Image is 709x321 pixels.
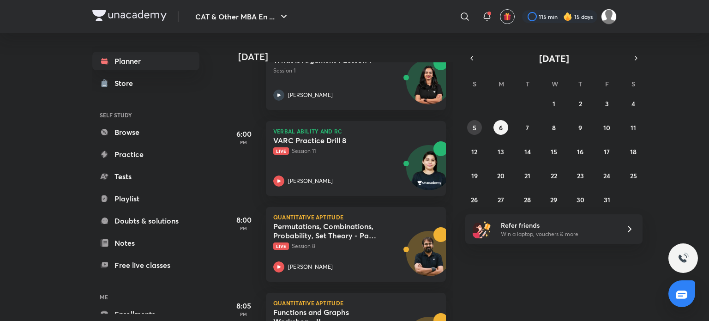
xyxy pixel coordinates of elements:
h6: Refer friends [501,220,614,230]
button: October 8, 2025 [547,120,561,135]
p: PM [225,225,262,231]
abbr: Friday [605,79,609,88]
button: October 6, 2025 [493,120,508,135]
p: PM [225,139,262,145]
p: Verbal Ability and RC [273,128,439,134]
p: PM [225,311,262,317]
a: Planner [92,52,199,70]
abbr: October 3, 2025 [605,99,609,108]
h5: Permutations, Combinations, Probability, Set Theory - Part 8 [273,222,388,240]
p: [PERSON_NAME] [288,263,333,271]
button: October 5, 2025 [467,120,482,135]
a: Browse [92,123,199,141]
abbr: October 16, 2025 [577,147,583,156]
button: October 13, 2025 [493,144,508,159]
abbr: October 20, 2025 [497,171,505,180]
img: Avatar [407,64,451,109]
abbr: October 27, 2025 [498,195,504,204]
h4: [DATE] [238,51,455,62]
abbr: Wednesday [552,79,558,88]
button: October 30, 2025 [573,192,588,207]
abbr: October 10, 2025 [603,123,610,132]
div: Store [114,78,138,89]
p: Session 11 [273,147,418,155]
button: October 27, 2025 [493,192,508,207]
abbr: Sunday [473,79,476,88]
img: Company Logo [92,10,167,21]
button: October 9, 2025 [573,120,588,135]
abbr: October 6, 2025 [499,123,503,132]
button: avatar [500,9,515,24]
button: October 3, 2025 [600,96,614,111]
span: Live [273,147,289,155]
p: [PERSON_NAME] [288,177,333,185]
abbr: October 28, 2025 [524,195,531,204]
abbr: October 7, 2025 [526,123,529,132]
abbr: October 15, 2025 [551,147,557,156]
img: ttu [678,253,689,264]
abbr: October 4, 2025 [631,99,635,108]
a: Store [92,74,199,92]
abbr: Tuesday [526,79,529,88]
p: Session 1 [273,67,418,75]
button: October 28, 2025 [520,192,535,207]
h5: VARC Practice Drill 8 [273,136,388,145]
abbr: October 29, 2025 [550,195,557,204]
a: Notes [92,234,199,252]
abbr: Monday [499,79,504,88]
h5: 8:00 [225,214,262,225]
button: October 16, 2025 [573,144,588,159]
h6: ME [92,289,199,305]
abbr: October 17, 2025 [604,147,610,156]
abbr: October 11, 2025 [631,123,636,132]
abbr: October 19, 2025 [471,171,478,180]
a: Tests [92,167,199,186]
button: October 15, 2025 [547,144,561,159]
button: October 23, 2025 [573,168,588,183]
button: October 18, 2025 [626,144,641,159]
abbr: Thursday [578,79,582,88]
abbr: October 24, 2025 [603,171,610,180]
button: October 10, 2025 [600,120,614,135]
abbr: October 13, 2025 [498,147,504,156]
button: October 25, 2025 [626,168,641,183]
h5: 6:00 [225,128,262,139]
button: October 22, 2025 [547,168,561,183]
img: avatar [503,12,511,21]
a: Company Logo [92,10,167,24]
button: October 24, 2025 [600,168,614,183]
button: October 2, 2025 [573,96,588,111]
abbr: October 26, 2025 [471,195,478,204]
button: October 7, 2025 [520,120,535,135]
button: October 19, 2025 [467,168,482,183]
button: October 31, 2025 [600,192,614,207]
a: Doubts & solutions [92,212,199,230]
p: Quantitative Aptitude [273,300,439,306]
abbr: October 1, 2025 [553,99,555,108]
button: October 26, 2025 [467,192,482,207]
a: Practice [92,145,199,164]
button: October 11, 2025 [626,120,641,135]
p: Session 8 [273,242,418,250]
abbr: October 30, 2025 [577,195,584,204]
button: [DATE] [478,52,630,65]
abbr: October 12, 2025 [471,147,477,156]
abbr: October 2, 2025 [579,99,582,108]
button: October 17, 2025 [600,144,614,159]
span: Live [273,242,289,250]
img: referral [473,220,491,238]
h6: SELF STUDY [92,107,199,123]
p: [PERSON_NAME] [288,91,333,99]
p: Quantitative Aptitude [273,214,439,220]
abbr: October 9, 2025 [578,123,582,132]
abbr: October 5, 2025 [473,123,476,132]
abbr: Saturday [631,79,635,88]
button: October 29, 2025 [547,192,561,207]
abbr: October 14, 2025 [524,147,531,156]
span: [DATE] [539,52,569,65]
abbr: October 22, 2025 [551,171,557,180]
abbr: October 8, 2025 [552,123,556,132]
h5: 8:05 [225,300,262,311]
button: October 12, 2025 [467,144,482,159]
img: streak [563,12,572,21]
